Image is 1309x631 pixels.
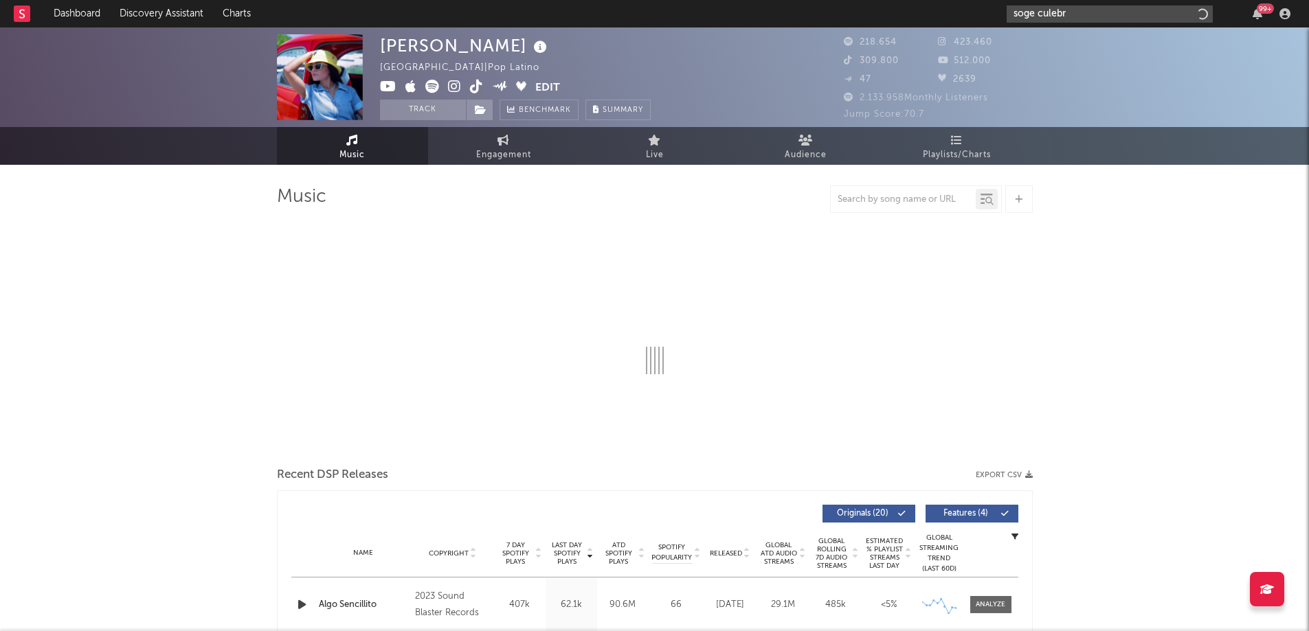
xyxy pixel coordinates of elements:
[938,38,992,47] span: 423.460
[760,541,798,566] span: Global ATD Audio Streams
[277,467,388,483] span: Recent DSP Releases
[844,93,988,102] span: 2.133.958 Monthly Listeners
[707,598,753,612] div: [DATE]
[319,598,409,612] a: Algo Sencillito
[651,542,692,563] span: Spotify Popularity
[823,505,915,523] button: Originals(20)
[844,38,897,47] span: 218.654
[1253,8,1262,19] button: 99+
[813,537,851,570] span: Global Rolling 7D Audio Streams
[844,56,899,65] span: 309.800
[601,598,645,612] div: 90.6M
[938,75,976,84] span: 2639
[730,127,882,165] a: Audience
[926,505,1018,523] button: Features(4)
[585,100,651,120] button: Summary
[603,106,643,114] span: Summary
[415,588,490,621] div: 2023 Sound Blaster Records
[866,537,904,570] span: Estimated % Playlist Streams Last Day
[866,598,912,612] div: <5%
[935,509,998,518] span: Features ( 4 )
[831,509,895,518] span: Originals ( 20 )
[380,34,550,57] div: [PERSON_NAME]
[813,598,859,612] div: 485k
[646,147,664,163] span: Live
[710,549,742,558] span: Released
[760,598,806,612] div: 29.1M
[497,541,534,566] span: 7 Day Spotify Plays
[1257,3,1274,14] div: 99 +
[1007,5,1213,23] input: Search for artists
[938,56,991,65] span: 512.000
[319,548,409,558] div: Name
[339,147,365,163] span: Music
[601,541,637,566] span: ATD Spotify Plays
[785,147,827,163] span: Audience
[919,533,960,574] div: Global Streaming Trend (Last 60D)
[549,541,585,566] span: Last Day Spotify Plays
[519,102,571,119] span: Benchmark
[476,147,531,163] span: Engagement
[923,147,991,163] span: Playlists/Charts
[535,80,560,97] button: Edit
[277,127,428,165] a: Music
[428,127,579,165] a: Engagement
[652,598,700,612] div: 66
[976,471,1033,479] button: Export CSV
[844,75,871,84] span: 47
[549,598,594,612] div: 62.1k
[882,127,1033,165] a: Playlists/Charts
[844,110,924,119] span: Jump Score: 70.7
[429,549,469,558] span: Copyright
[579,127,730,165] a: Live
[380,100,466,120] button: Track
[831,194,976,205] input: Search by song name or URL
[497,598,542,612] div: 407k
[380,60,555,76] div: [GEOGRAPHIC_DATA] | Pop Latino
[500,100,579,120] a: Benchmark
